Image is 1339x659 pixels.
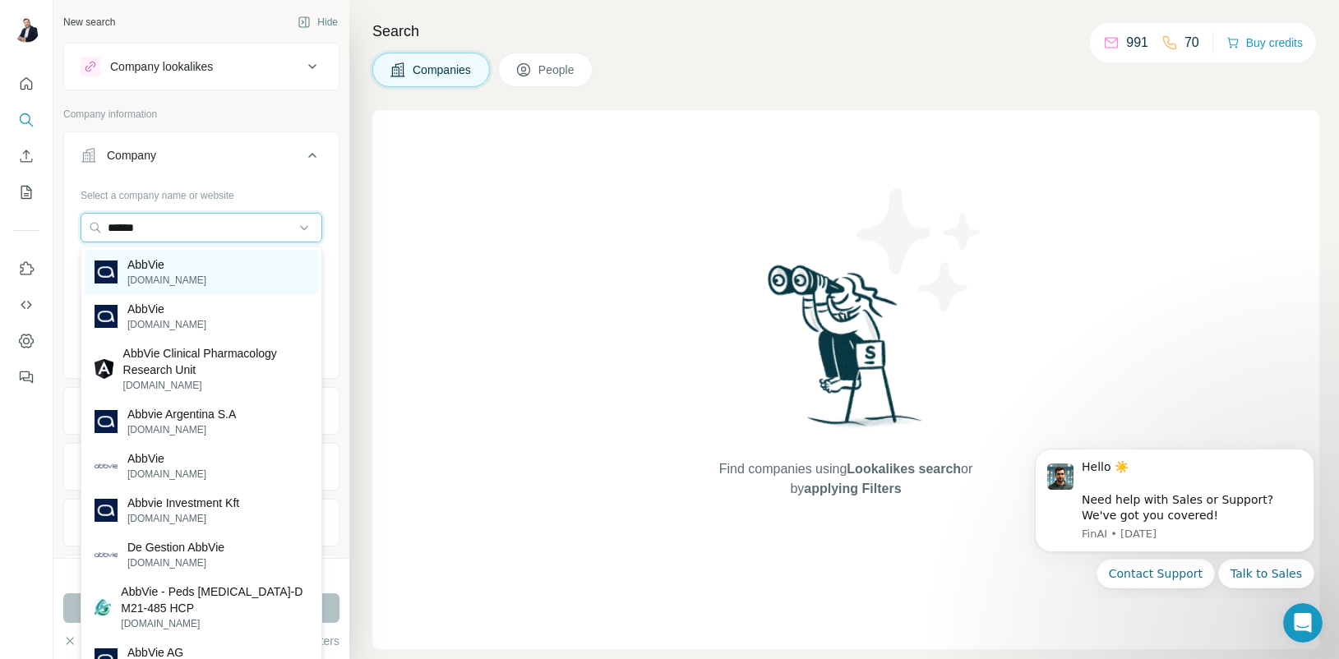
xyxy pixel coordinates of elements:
p: AbbVie Clinical Pharmacology Research Unit [123,345,308,378]
p: De Gestion AbbVie [127,539,224,555]
img: Surfe Illustration - Stars [846,176,994,324]
span: People [538,62,576,78]
span: Companies [413,62,473,78]
img: AbbVie [95,260,118,283]
button: Buy credits [1226,31,1303,54]
p: [DOMAIN_NAME] [127,317,206,332]
button: Use Surfe on LinkedIn [13,254,39,283]
button: HQ location [64,447,339,486]
p: 70 [1184,33,1199,53]
span: Find companies using or by [714,459,977,499]
button: Company [64,136,339,182]
button: Industry [64,391,339,431]
p: AbbVie [127,450,206,467]
button: Company lookalikes [64,47,339,86]
button: Clear [63,633,110,649]
button: Enrich CSV [13,141,39,171]
div: Select a company name or website [81,182,322,203]
img: Surfe Illustration - Woman searching with binoculars [760,260,931,444]
button: Search [13,105,39,135]
p: [DOMAIN_NAME] [127,422,236,437]
span: Lookalikes search [847,462,961,476]
img: AbbVie - Peds IBS-D M21-485 HCP [95,599,111,615]
div: Company lookalikes [110,58,213,75]
p: AbbVie [127,256,206,273]
img: AbbVie Clinical Pharmacology Research Unit [95,359,113,379]
span: applying Filters [804,482,901,495]
img: Abbvie Investment Kft [95,499,118,522]
p: [DOMAIN_NAME] [121,616,308,631]
p: Abbvie Argentina S.A [127,406,236,422]
button: Use Surfe API [13,290,39,320]
div: Company [107,147,156,164]
p: [DOMAIN_NAME] [123,378,308,393]
p: AbbVie [127,301,206,317]
img: AbbVie [95,305,118,328]
p: AbbVie - Peds [MEDICAL_DATA]-D M21-485 HCP [121,583,308,616]
button: Quick start [13,69,39,99]
p: 991 [1126,33,1148,53]
button: Hide [286,10,349,35]
h4: Search [372,20,1319,43]
button: Dashboard [13,326,39,356]
p: [DOMAIN_NAME] [127,511,239,526]
button: Feedback [13,362,39,392]
img: Abbvie Argentina S.A [95,410,118,433]
p: [DOMAIN_NAME] [127,555,224,570]
p: Company information [63,107,339,122]
p: Abbvie Investment Kft [127,495,239,511]
button: Annual revenue ($) [64,503,339,542]
p: [DOMAIN_NAME] [127,273,206,288]
iframe: Intercom notifications message [1010,434,1339,598]
button: My lists [13,177,39,207]
img: AbbVie [95,463,118,468]
img: Avatar [13,16,39,43]
p: [DOMAIN_NAME] [127,467,206,482]
div: New search [63,15,115,30]
img: De Gestion AbbVie [95,552,118,556]
iframe: Intercom live chat [1283,603,1323,643]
